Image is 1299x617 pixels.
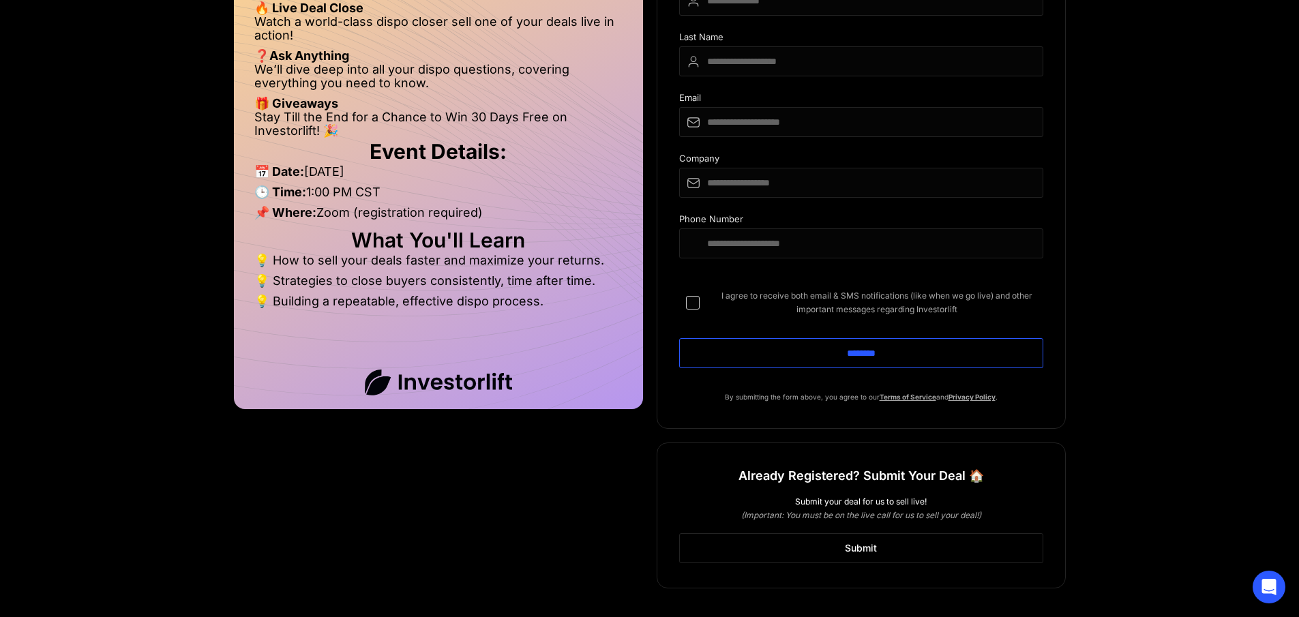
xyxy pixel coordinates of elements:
[254,185,306,199] strong: 🕒 Time:
[679,533,1043,563] a: Submit
[254,295,623,308] li: 💡 Building a repeatable, effective dispo process.
[254,63,623,97] li: We’ll dive deep into all your dispo questions, covering everything you need to know.
[741,510,981,520] em: (Important: You must be on the live call for us to sell your deal!)
[880,393,936,401] a: Terms of Service
[679,390,1043,404] p: By submitting the form above, you agree to our and .
[679,495,1043,509] div: Submit your deal for us to sell live!
[254,205,316,220] strong: 📌 Where:
[254,206,623,226] li: Zoom (registration required)
[679,32,1043,46] div: Last Name
[254,165,623,185] li: [DATE]
[949,393,996,401] a: Privacy Policy
[254,15,623,49] li: Watch a world-class dispo closer sell one of your deals live in action!
[254,185,623,206] li: 1:00 PM CST
[254,164,304,179] strong: 📅 Date:
[738,464,984,488] h1: Already Registered? Submit Your Deal 🏠
[254,233,623,247] h2: What You'll Learn
[679,93,1043,107] div: Email
[254,48,349,63] strong: ❓Ask Anything
[254,96,338,110] strong: 🎁 Giveaways
[254,274,623,295] li: 💡 Strategies to close buyers consistently, time after time.
[1253,571,1285,603] div: Open Intercom Messenger
[254,1,363,15] strong: 🔥 Live Deal Close
[679,153,1043,168] div: Company
[679,214,1043,228] div: Phone Number
[254,110,623,138] li: Stay Till the End for a Chance to Win 30 Days Free on Investorlift! 🎉
[711,289,1043,316] span: I agree to receive both email & SMS notifications (like when we go live) and other important mess...
[370,139,507,164] strong: Event Details:
[254,254,623,274] li: 💡 How to sell your deals faster and maximize your returns.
